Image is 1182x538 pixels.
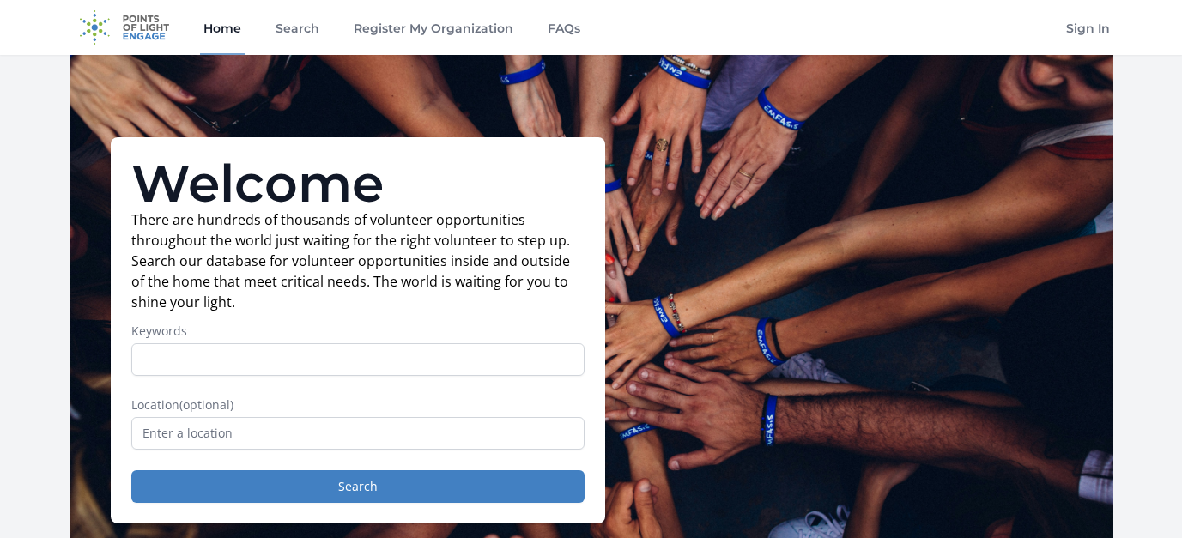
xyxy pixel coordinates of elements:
[131,158,585,209] h1: Welcome
[131,396,585,414] label: Location
[131,470,585,503] button: Search
[131,323,585,340] label: Keywords
[131,417,585,450] input: Enter a location
[179,396,233,413] span: (optional)
[131,209,585,312] p: There are hundreds of thousands of volunteer opportunities throughout the world just waiting for ...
